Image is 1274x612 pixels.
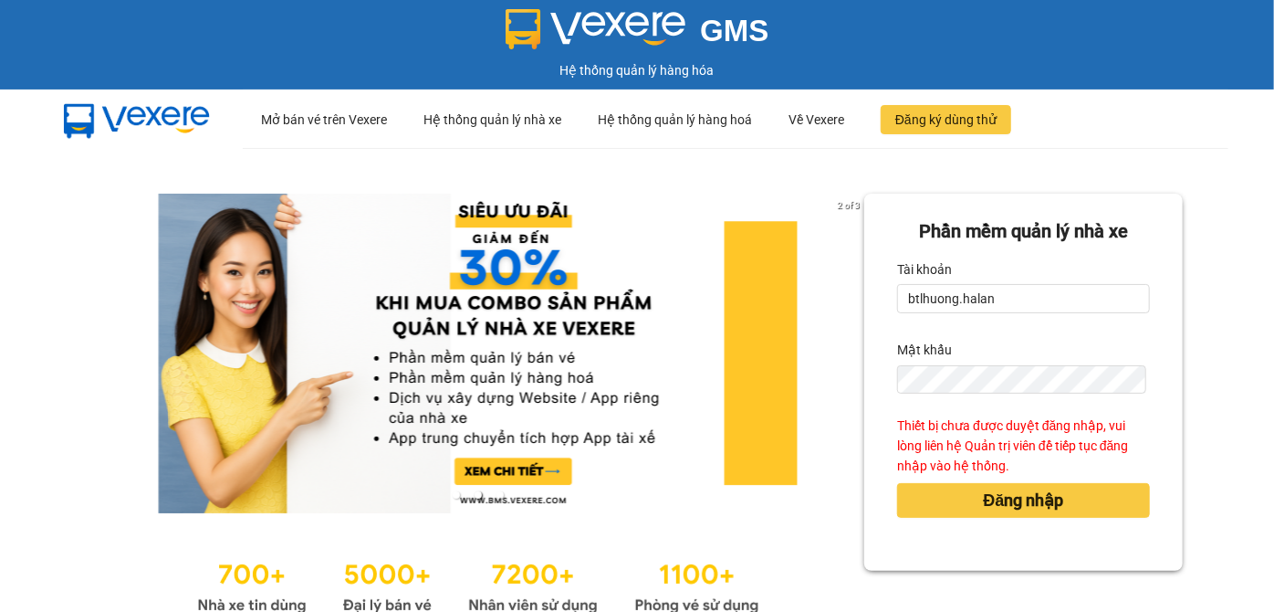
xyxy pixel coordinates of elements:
[881,105,1011,134] button: Đăng ký dùng thử
[5,60,1269,80] div: Hệ thống quản lý hàng hóa
[91,194,117,513] button: previous slide / item
[897,255,952,284] label: Tài khoản
[506,9,686,49] img: logo 2
[897,365,1146,394] input: Mật khẩu
[984,488,1064,513] span: Đăng nhập
[897,335,952,364] label: Mật khẩu
[895,110,997,130] span: Đăng ký dùng thử
[700,14,768,47] span: GMS
[832,194,864,217] p: 2 of 3
[897,483,1150,518] button: Đăng nhập
[897,284,1150,313] input: Tài khoản
[897,416,1150,476] div: Thiết bị chưa được duyệt đăng nhập, vui lòng liên hệ Quản trị viên để tiếp tục đăng nhập vào hệ t...
[423,90,561,149] div: Hệ thống quản lý nhà xe
[506,27,769,42] a: GMS
[788,90,844,149] div: Về Vexere
[598,90,752,149] div: Hệ thống quản lý hàng hoá
[496,491,504,499] li: slide item 3
[46,90,228,150] img: mbUUG5Q.png
[897,217,1150,246] div: Phần mềm quản lý nhà xe
[453,491,460,499] li: slide item 1
[839,194,864,513] button: next slide / item
[475,491,482,499] li: slide item 2
[261,90,387,149] div: Mở bán vé trên Vexere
